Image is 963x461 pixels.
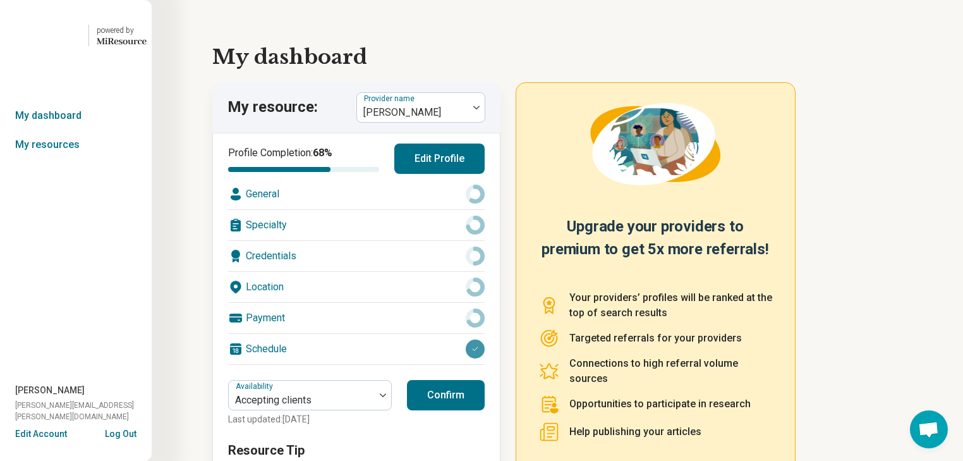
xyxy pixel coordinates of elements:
[15,400,152,422] span: [PERSON_NAME][EMAIL_ADDRESS][PERSON_NAME][DOMAIN_NAME]
[228,303,485,333] div: Payment
[569,290,772,321] p: Your providers’ profiles will be ranked at the top of search results
[539,215,772,275] h2: Upgrade your providers to premium to get 5x more referrals!
[212,42,902,72] h1: My dashboard
[569,356,772,386] p: Connections to high referral volume sources
[228,179,485,209] div: General
[15,384,85,397] span: [PERSON_NAME]
[15,427,67,441] button: Edit Account
[105,427,136,438] button: Log Out
[569,331,742,346] p: Targeted referrals for your providers
[236,382,276,391] label: Availability
[227,97,318,118] p: My resource:
[228,210,485,240] div: Specialty
[228,334,485,364] div: Schedule
[407,380,485,410] button: Confirm
[228,441,485,459] h3: Resource Tip
[97,25,147,36] div: powered by
[228,413,392,426] p: Last updated: [DATE]
[364,94,417,103] label: Provider name
[228,241,485,271] div: Credentials
[5,20,147,51] a: Geode Healthpowered by
[228,145,379,172] div: Profile Completion:
[228,272,485,302] div: Location
[5,20,81,51] img: Geode Health
[569,396,751,412] p: Opportunities to participate in research
[569,424,701,439] p: Help publishing your articles
[910,410,948,448] div: Open chat
[313,147,332,159] span: 68 %
[394,144,485,174] button: Edit Profile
